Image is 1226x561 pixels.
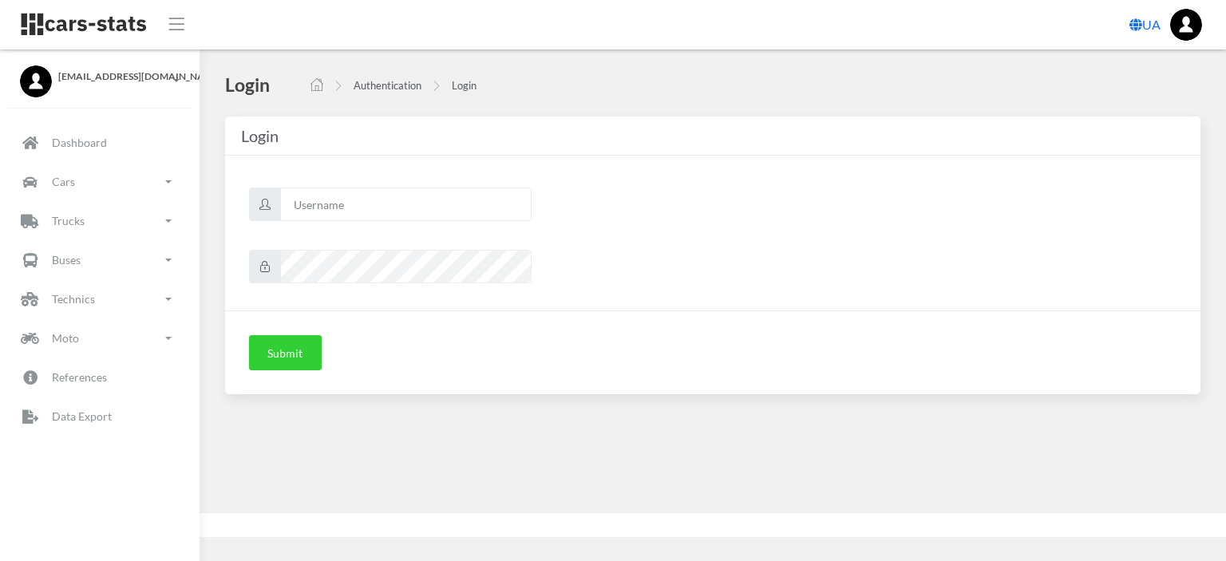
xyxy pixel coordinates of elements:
[12,320,188,357] a: Moto
[52,328,79,348] p: Moto
[52,211,85,231] p: Trucks
[12,124,188,161] a: Dashboard
[249,335,322,370] button: Submit
[52,367,107,387] p: References
[52,172,75,192] p: Cars
[20,12,148,37] img: navbar brand
[52,406,112,426] p: Data Export
[12,164,188,200] a: Cars
[241,126,279,145] span: Login
[354,79,421,92] a: Authentication
[52,250,81,270] p: Buses
[280,188,532,221] input: Username
[12,398,188,435] a: Data Export
[52,132,107,152] p: Dashboard
[1170,9,1202,41] img: ...
[12,242,188,279] a: Buses
[1123,9,1167,41] a: UA
[12,359,188,396] a: References
[225,73,270,97] h4: Login
[58,69,180,84] span: [EMAIL_ADDRESS][DOMAIN_NAME]
[452,79,477,92] a: Login
[12,281,188,318] a: Technics
[20,65,180,84] a: [EMAIL_ADDRESS][DOMAIN_NAME]
[12,203,188,239] a: Trucks
[52,289,95,309] p: Technics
